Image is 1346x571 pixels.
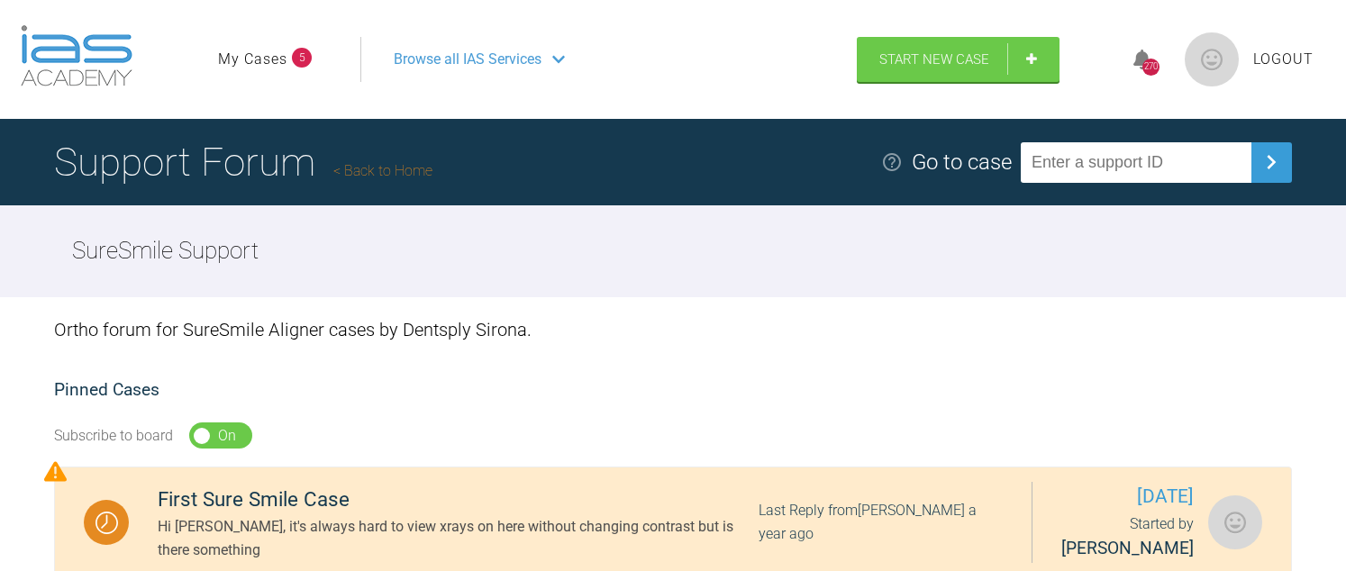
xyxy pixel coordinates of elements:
h2: SureSmile Support [72,232,259,270]
div: On [218,424,236,448]
div: 270 [1142,59,1160,76]
img: chevronRight.28bd32b0.svg [1257,148,1286,177]
img: help.e70b9f3d.svg [881,151,903,173]
div: Last Reply from [PERSON_NAME] a year ago [759,499,1003,545]
span: 5 [292,48,312,68]
span: Browse all IAS Services [394,48,541,71]
img: profile.png [1185,32,1239,86]
span: [PERSON_NAME] [1061,538,1194,558]
input: Enter a support ID [1021,142,1251,183]
h2: Pinned Cases [54,376,1292,404]
span: Start New Case [879,51,989,68]
a: Back to Home [333,162,432,179]
div: Subscribe to board [54,424,173,448]
div: First Sure Smile Case [158,484,759,516]
img: Waiting [95,512,118,534]
a: My Cases [218,48,287,71]
img: Jessica Bateman [1208,495,1262,549]
span: [DATE] [1061,482,1194,512]
a: Start New Case [857,37,1060,82]
div: Started by [1061,512,1194,563]
div: Ortho forum for SureSmile Aligner cases by Dentsply Sirona. [54,297,1292,362]
a: Logout [1253,48,1314,71]
img: Priority [44,460,67,483]
div: Hi [PERSON_NAME], it's always hard to view xrays on here without changing contrast but is there s... [158,515,759,561]
h1: Support Forum [54,131,432,194]
div: Go to case [912,145,1012,179]
img: logo-light.3e3ef733.png [21,25,132,86]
